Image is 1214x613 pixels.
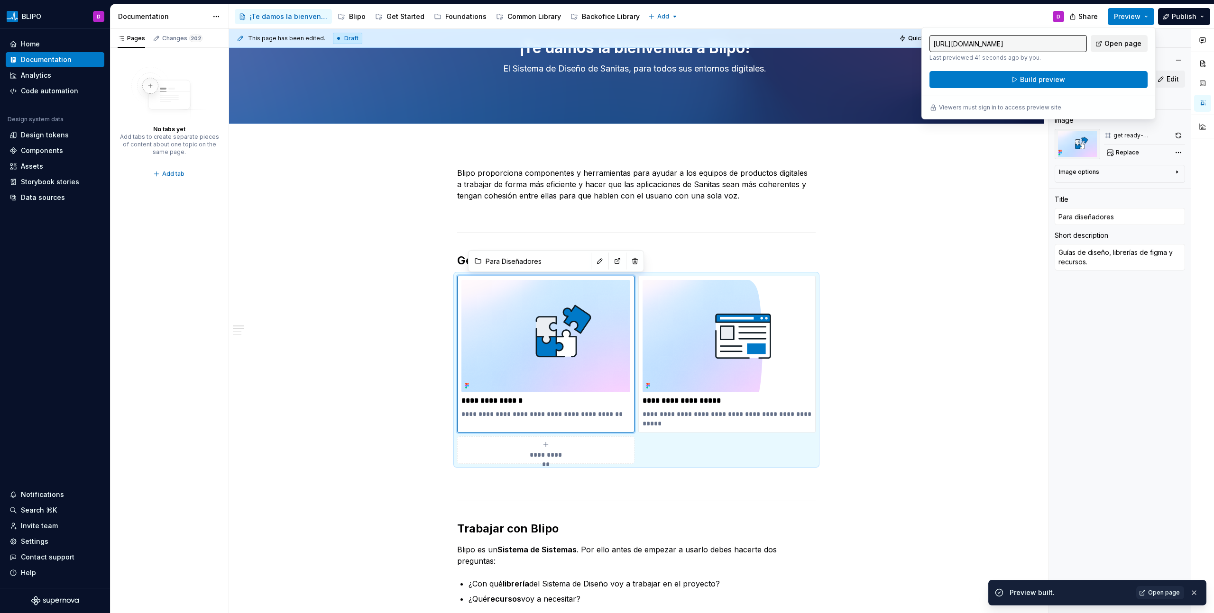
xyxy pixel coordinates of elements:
p: ¿Qué voy a necesitar? [469,593,816,604]
button: Image options [1059,168,1181,180]
div: Notifications [21,490,64,499]
span: 202 [189,35,202,42]
a: Documentation [6,52,104,67]
button: Help [6,565,104,580]
div: Code automation [21,86,78,96]
span: Edit [1167,74,1179,84]
div: Documentation [21,55,72,64]
div: Design tokens [21,130,69,140]
button: BLIPOD [2,6,108,27]
a: Foundations [430,9,490,24]
span: Open page [1148,589,1180,596]
a: Components [6,143,104,158]
span: Add [657,13,669,20]
div: Design system data [8,116,64,123]
p: Last previewed 41 seconds ago by you. [929,54,1087,62]
p: Blipo proporciona componentes y herramientas para ayudar a los equipos de productos digitales a t... [457,167,816,201]
div: Assets [21,162,43,171]
div: Image [1055,116,1074,125]
a: Blipo [334,9,369,24]
div: No tabs yet [153,126,185,133]
span: Draft [344,35,359,42]
div: Home [21,39,40,49]
textarea: Guías de diseño, librerías de figma y recursos. [1055,244,1185,270]
a: Analytics [6,68,104,83]
a: Settings [6,534,104,549]
a: Storybook stories [6,174,104,189]
div: Blipo [349,12,366,21]
button: Add [645,10,681,23]
div: Preview built. [1010,588,1131,597]
div: BLIPO [22,12,41,21]
textarea: El Sistema de Diseño de Sanitas, para todos sus entornos digitales. [455,61,814,76]
p: ¿Con qué del Sistema de Diseño voy a trabajar en el proyecto? [469,578,816,589]
div: Components [21,146,63,155]
div: ¡Te damos la bienvenida a Blipo! [250,12,328,21]
input: Add title [1055,208,1185,225]
span: Build preview [1020,75,1065,84]
button: Publish [1158,8,1210,25]
button: Quick preview [896,32,953,45]
button: Add tab [150,167,189,180]
div: Documentation [118,12,208,21]
button: Contact support [6,550,104,565]
span: Replace [1116,149,1139,156]
div: Title [1055,195,1068,204]
strong: Sistema de Sistemas [497,545,577,554]
div: Settings [21,537,48,546]
div: Get Started [386,12,424,21]
button: Edit [1153,71,1185,88]
span: Quick preview [908,35,949,42]
img: 99dfdcc1-2097-4d0b-b36c-b775e216e38f.png [1055,129,1100,159]
img: 99dfdcc1-2097-4d0b-b36c-b775e216e38f.png [461,280,630,392]
a: Code automation [6,83,104,99]
div: Analytics [21,71,51,80]
span: This page has been edited. [248,35,325,42]
a: Invite team [6,518,104,533]
button: Share [1065,8,1104,25]
span: Preview [1114,12,1140,21]
div: Changes [162,35,202,42]
p: Viewers must sign in to access preview site. [939,104,1063,111]
a: Data sources [6,190,104,205]
span: Open page [1104,39,1141,48]
a: Get Started [371,9,428,24]
div: Data sources [21,193,65,202]
div: Storybook stories [21,177,79,187]
span: Add tab [162,170,184,178]
div: Foundations [445,12,487,21]
a: ¡Te damos la bienvenida a Blipo! [235,9,332,24]
button: Replace [1104,146,1143,159]
span: Share [1078,12,1098,21]
a: Common Library [492,9,565,24]
a: Design tokens [6,127,104,143]
span: Publish [1172,12,1196,21]
div: Search ⌘K [21,505,57,515]
a: Home [6,36,104,52]
a: Assets [6,159,104,174]
div: Common Library [507,12,561,21]
div: get ready-designers [1113,132,1170,139]
h2: Trabajar con Blipo [457,521,816,536]
button: Build preview [929,71,1148,88]
a: Open page [1136,586,1184,599]
button: Notifications [6,487,104,502]
div: Short description [1055,231,1108,240]
div: Page tree [235,7,644,26]
img: d5166651-5711-4095-bd87-bc6e57171f37.png [643,280,811,392]
a: Backofice Library [567,9,644,24]
strong: librería [503,579,529,588]
strong: recursos [487,594,521,604]
div: D [1057,13,1060,20]
button: Preview [1108,8,1154,25]
p: Blipo es un . Por ello antes de empezar a usarlo debes hacerte dos preguntas: [457,544,816,567]
div: D [97,13,101,20]
div: Image options [1059,168,1099,176]
div: Backofice Library [582,12,640,21]
div: Pages [118,35,145,42]
svg: Supernova Logo [31,596,79,605]
div: Invite team [21,521,58,531]
div: Help [21,568,36,577]
div: Add tabs to create separate pieces of content about one topic on the same page. [120,133,219,156]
